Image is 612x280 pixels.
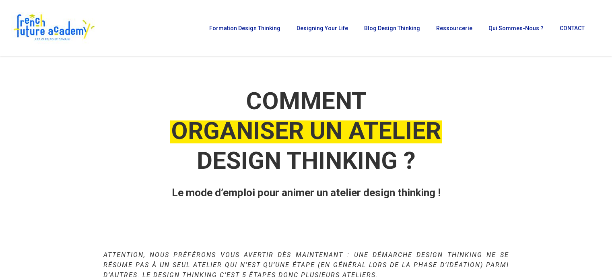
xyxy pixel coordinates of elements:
img: French Future Academy [11,12,96,44]
span: Qui sommes-nous ? [488,25,544,31]
span: CONTACT [560,25,585,31]
span: Ressourcerie [436,25,472,31]
i: Attention, nous préférons vous avertir dès maintenant : une démarche Design Thinking ne se résume... [103,251,509,279]
span: Designing Your Life [297,25,348,31]
strong: Le mode d’emploi pour animer un atelier design thinking ! [172,187,441,199]
a: Formation Design Thinking [205,25,284,31]
a: Qui sommes-nous ? [484,25,548,31]
b: COMMENT DESIGN THINKING ? [170,87,442,175]
a: Designing Your Life [293,25,352,31]
a: Ressourcerie [432,25,476,31]
span: Blog Design Thinking [364,25,420,31]
em: ORGANISER UN ATELIER [170,116,442,145]
a: Blog Design Thinking [360,25,424,31]
a: CONTACT [556,25,589,31]
span: Formation Design Thinking [209,25,280,31]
